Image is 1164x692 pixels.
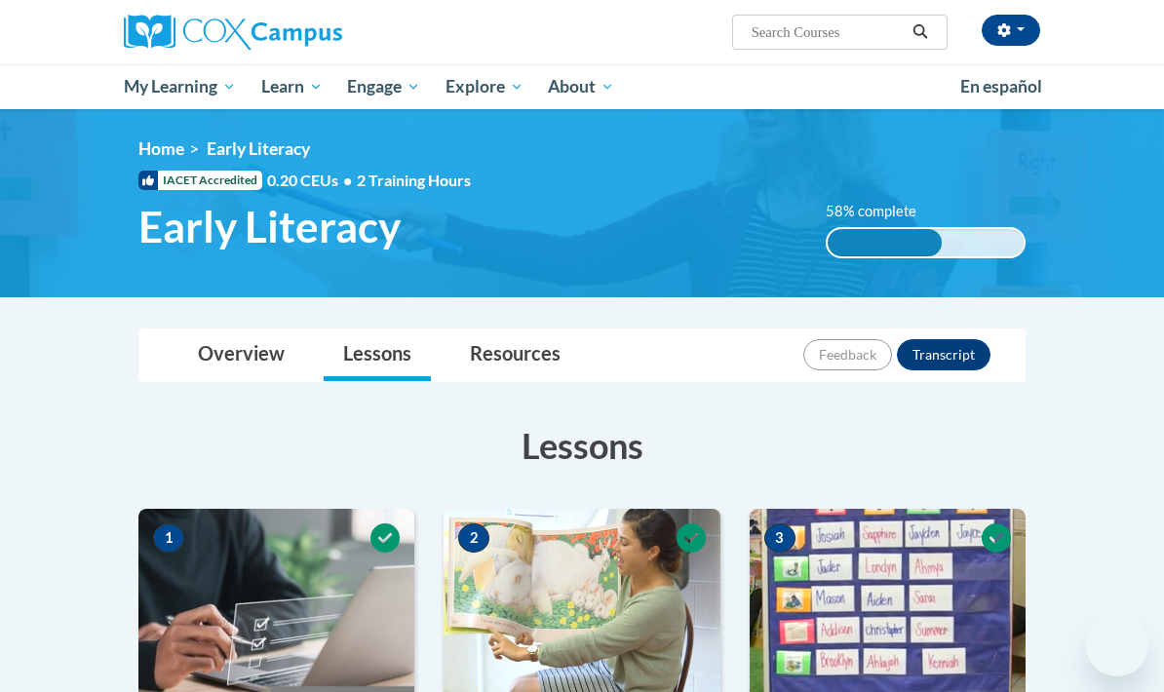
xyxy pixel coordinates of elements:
span: 2 [458,523,489,553]
button: Search [906,20,935,44]
span: • [343,171,352,189]
span: 1 [153,523,184,553]
a: Engage [334,64,433,109]
a: Cox Campus [124,15,409,50]
a: Learn [249,64,335,109]
a: About [536,64,628,109]
img: Cox Campus [124,15,342,50]
span: IACET Accredited [138,171,262,190]
span: About [548,75,614,98]
span: Engage [347,75,420,98]
span: En español [960,76,1042,96]
div: 58% complete [828,229,942,256]
a: My Learning [111,64,249,109]
button: Account Settings [982,15,1040,46]
a: En español [948,66,1055,107]
span: Explore [446,75,524,98]
a: Explore [433,64,536,109]
iframe: Button to launch messaging window [1086,614,1148,676]
button: Transcript [897,339,990,370]
div: Main menu [109,64,1055,109]
span: 2 Training Hours [357,171,471,189]
span: My Learning [124,75,236,98]
span: 0.20 CEUs [267,170,357,191]
a: Home [138,138,184,159]
a: Overview [178,329,304,381]
h3: Lessons [138,421,1026,470]
a: Lessons [324,329,431,381]
span: Learn [261,75,323,98]
span: 3 [764,523,795,553]
span: Early Literacy [138,201,401,252]
input: Search Courses [750,20,906,44]
label: 58% complete [826,201,938,222]
a: Resources [450,329,580,381]
button: Feedback [803,339,892,370]
span: Early Literacy [207,138,310,159]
